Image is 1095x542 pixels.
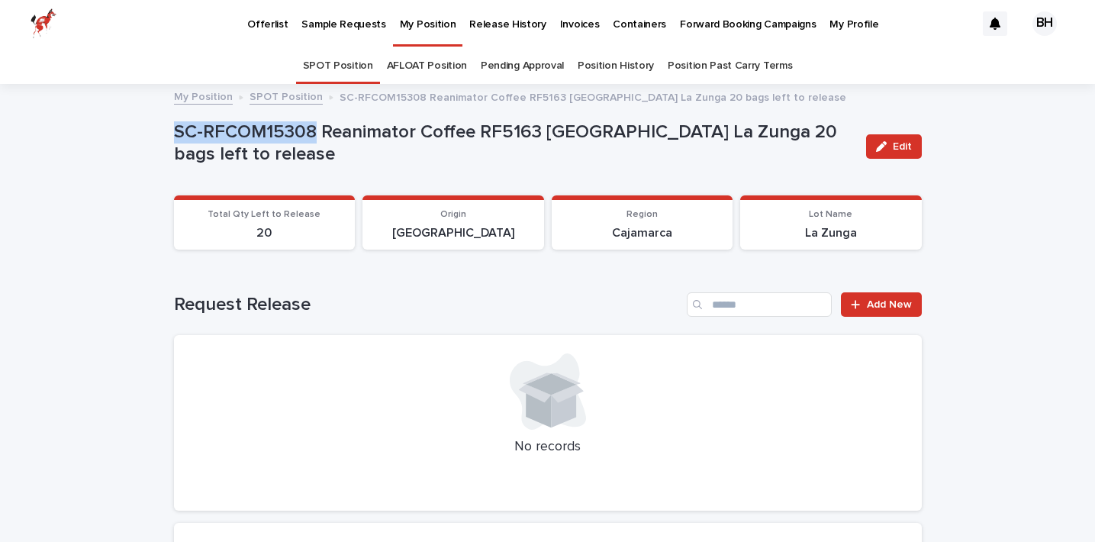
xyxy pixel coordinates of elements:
[183,226,346,240] p: 20
[687,292,832,317] input: Search
[626,210,658,219] span: Region
[866,134,922,159] button: Edit
[372,226,535,240] p: [GEOGRAPHIC_DATA]
[174,87,233,105] a: My Position
[387,48,467,84] a: AFLOAT Position
[340,88,846,105] p: SC-RFCOM15308 Reanimator Coffee RF5163 [GEOGRAPHIC_DATA] La Zunga 20 bags left to release
[1032,11,1057,36] div: BH
[841,292,921,317] a: Add New
[749,226,913,240] p: La Zunga
[174,294,681,316] h1: Request Release
[440,210,466,219] span: Origin
[250,87,323,105] a: SPOT Position
[578,48,654,84] a: Position History
[561,226,724,240] p: Cajamarca
[809,210,852,219] span: Lot Name
[668,48,792,84] a: Position Past Carry Terms
[893,141,912,152] span: Edit
[192,439,903,456] p: No records
[867,299,912,310] span: Add New
[208,210,320,219] span: Total Qty Left to Release
[303,48,373,84] a: SPOT Position
[481,48,564,84] a: Pending Approval
[31,8,56,39] img: zttTXibQQrCfv9chImQE
[174,121,854,166] p: SC-RFCOM15308 Reanimator Coffee RF5163 [GEOGRAPHIC_DATA] La Zunga 20 bags left to release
